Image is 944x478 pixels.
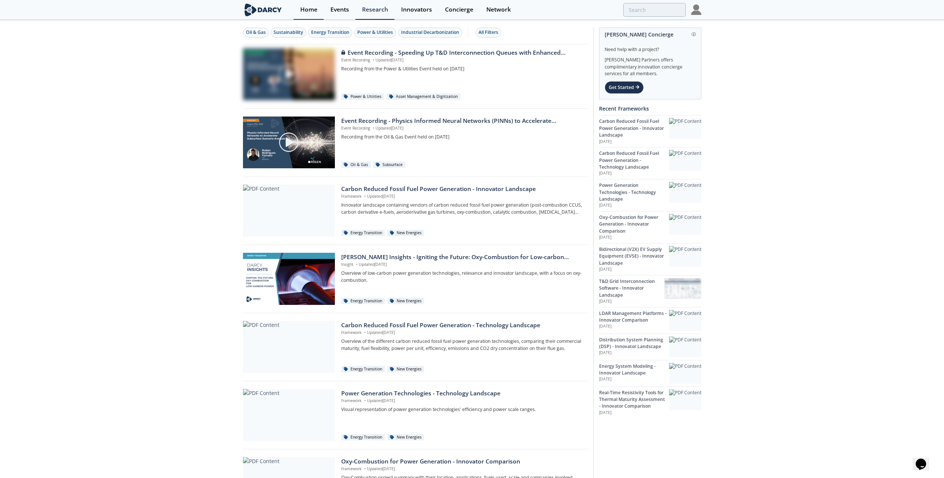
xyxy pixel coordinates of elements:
span: • [363,194,367,199]
div: Event Recording - Physics Informed Neural Networks (PINNs) to Accelerate Subsurface Scenario Anal... [341,117,583,125]
div: Subsurface [373,162,405,168]
a: Bidirectional (V2X) EV Supply Equipment (EVSE) - Innovator Landscape [DATE] PDF Content [599,243,701,275]
span: • [363,398,367,403]
a: Video Content Event Recording - Physics Informed Neural Networks (PINNs) to Accelerate Subsurface... [243,117,588,169]
div: LDAR Management Platforms - Innovator Comparison [599,310,669,324]
a: Video Content Event Recording - Speeding Up T&D Interconnection Queues with Enhanced Software Sol... [243,48,588,101]
img: play-chapters-gray.svg [278,64,299,85]
div: [PERSON_NAME] Concierge [605,28,696,41]
a: T&D Grid Interconnection Software - Innovator Landscape [DATE] T&D Grid Interconnection Software ... [599,275,701,307]
p: Overview of low-carbon power generation technologies, relevance and innovator landscape, with a f... [341,270,583,284]
p: Overview of the different carbon reduced fossil fuel power generation technologies, comparing the... [341,338,583,352]
a: LDAR Management Platforms - Innovator Comparison [DATE] PDF Content [599,307,701,334]
p: [DATE] [599,410,669,416]
a: Real-Time Resistivity Tools for Thermal Maturity Assessment - Innovator Comparison [DATE] PDF Con... [599,386,701,418]
div: Power Generation Technologies - Technology Landscape [599,182,669,203]
p: [DATE] [599,299,664,305]
div: Oil & Gas [341,162,371,168]
span: • [371,57,375,63]
div: New Energies [387,298,424,305]
button: Industrial Decarbonization [398,28,462,38]
p: Framework Updated [DATE] [341,330,583,336]
div: Distribution System Planning (DSP) - Innovator Landscape [599,337,669,350]
div: Energy System Modeling - Innovator Landscape [599,363,669,377]
div: Energy Transition [341,434,385,441]
img: logo-wide.svg [243,3,284,16]
a: PDF Content Carbon Reduced Fossil Fuel Power Generation - Innovator Landscape Framework •Updated[... [243,185,588,237]
button: Power & Utilities [354,28,396,38]
div: Network [486,7,511,13]
img: play-chapters-gray.svg [278,132,299,153]
div: Sustainability [273,29,303,36]
div: New Energies [387,434,424,441]
div: Asset Management & Digitization [387,93,460,100]
p: Framework Updated [DATE] [341,466,583,472]
div: Energy Transition [341,298,385,305]
p: [DATE] [599,350,669,356]
div: Carbon Reduced Fossil Fuel Power Generation - Innovator Landscape [599,118,669,138]
div: Oil & Gas [246,29,266,36]
div: Oxy-Combustion for Power Generation - Innovator Comparison [599,214,669,235]
div: Home [300,7,317,13]
div: Need help with a project? [605,41,696,53]
button: All Filters [476,28,501,38]
input: Advanced Search [623,3,686,17]
p: [DATE] [599,235,669,240]
p: Event Recording Updated [DATE] [341,57,583,63]
span: • [355,262,359,267]
div: Power Generation Technologies - Technology Landscape [341,389,583,398]
div: Research [362,7,388,13]
div: T&D Grid Interconnection Software - Innovator Landscape [599,278,664,299]
div: All Filters [479,29,498,36]
p: Event Recording Updated [DATE] [341,125,583,131]
a: Energy System Modeling - Innovator Landscape [DATE] PDF Content [599,360,701,386]
img: Video Content [243,117,335,168]
a: PDF Content Carbon Reduced Fossil Fuel Power Generation - Technology Landscape Framework •Updated... [243,321,588,373]
a: Carbon Reduced Fossil Fuel Power Generation - Innovator Landscape [DATE] PDF Content [599,115,701,147]
img: information.svg [692,32,696,36]
p: Insight Updated [DATE] [341,262,583,268]
div: Power & Utilities [357,29,393,36]
div: Event Recording - Speeding Up T&D Interconnection Queues with Enhanced Software Solutions [341,48,583,57]
div: Carbon Reduced Fossil Fuel Power Generation - Innovator Landscape [341,185,583,194]
div: Innovators [401,7,432,13]
div: [PERSON_NAME] Partners offers complimentary innovation concierge services for all members. [605,53,696,77]
p: [DATE] [599,267,669,273]
p: Innovator landscape containing vendors of carbon reduced fossil fuel power generation (post-combu... [341,202,583,216]
div: [PERSON_NAME] Insights - Igniting the Future: Oxy-Combustion for Low-carbon power [341,253,583,262]
p: Recording from the Oil & Gas Event held on [DATE] [341,134,583,140]
p: [DATE] [599,376,669,382]
div: Concierge [445,7,473,13]
button: Energy Transition [308,28,352,38]
div: Recent Frameworks [599,102,701,115]
div: Industrial Decarbonization [401,29,459,36]
img: Video Content [243,48,335,100]
a: Oxy-Combustion for Power Generation - Innovator Comparison [DATE] PDF Content [599,211,701,243]
div: Energy Transition [311,29,349,36]
p: Framework Updated [DATE] [341,398,583,404]
p: Recording from the Power & Utilities Event held on [DATE] [341,66,583,72]
span: • [371,125,375,131]
a: Power Generation Technologies - Technology Landscape [DATE] PDF Content [599,179,701,211]
a: Carbon Reduced Fossil Fuel Power Generation - Technology Landscape [DATE] PDF Content [599,147,701,179]
div: Bidirectional (V2X) EV Supply Equipment (EVSE) - Innovator Landscape [599,246,669,267]
div: Carbon Reduced Fossil Fuel Power Generation - Technology Landscape [599,150,669,171]
span: • [363,330,367,335]
a: Distribution System Planning (DSP) - Innovator Landscape [DATE] PDF Content [599,334,701,360]
p: [DATE] [599,203,669,208]
button: Oil & Gas [243,28,269,38]
div: Power & Utilities [341,93,384,100]
p: [DATE] [599,139,669,145]
p: [DATE] [599,171,669,176]
div: Energy Transition [341,366,385,373]
div: New Energies [387,230,424,236]
p: Visual representation of power generation technologies' efficiency and power scale ranges. [341,406,583,413]
p: Framework Updated [DATE] [341,194,583,200]
div: Events [330,7,349,13]
div: Real-Time Resistivity Tools for Thermal Maturity Assessment - Innovator Comparison [599,389,669,410]
div: Get Started [605,81,644,94]
img: Profile [691,4,701,15]
span: • [363,466,367,471]
iframe: chat widget [913,448,937,471]
div: Oxy-Combustion for Power Generation - Innovator Comparison [341,457,583,466]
